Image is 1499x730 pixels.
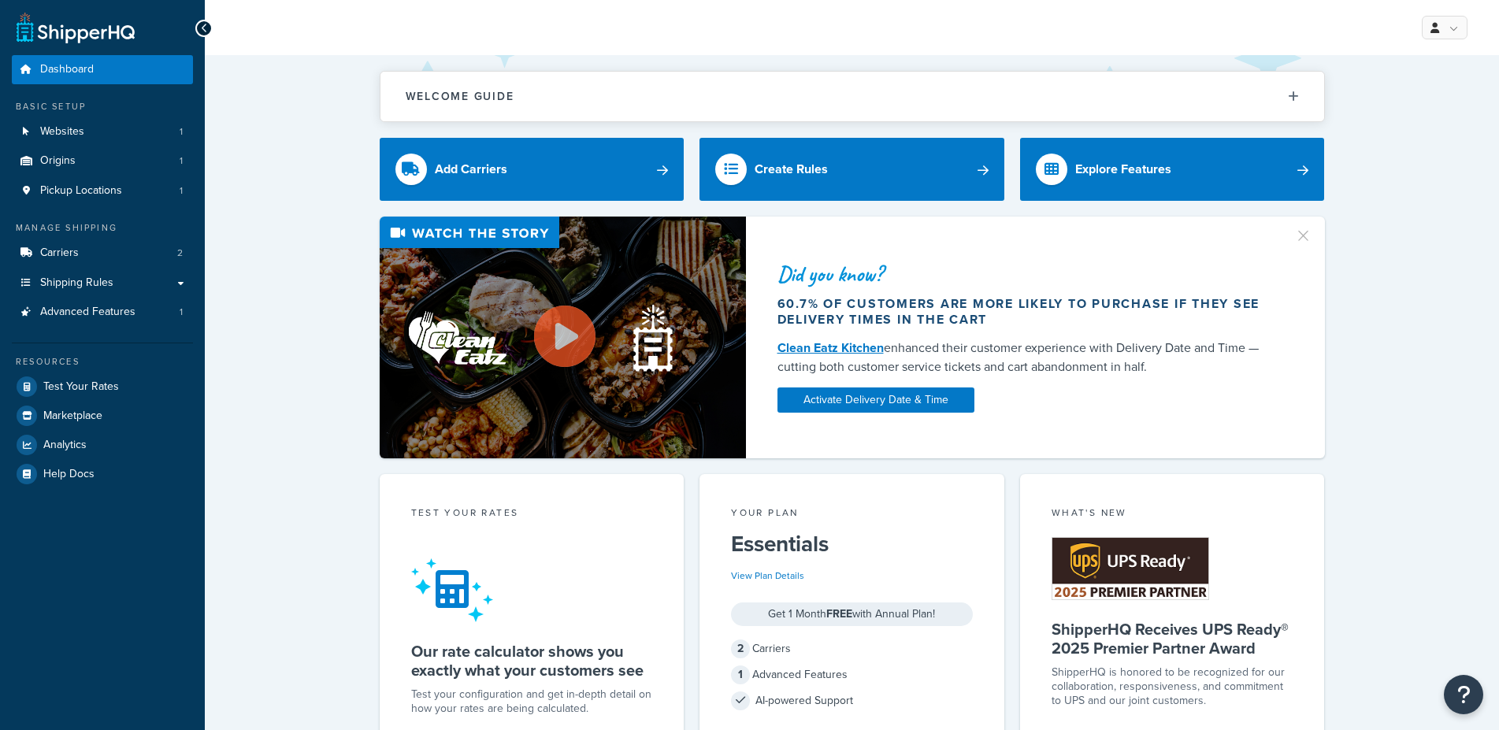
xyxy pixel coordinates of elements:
span: Help Docs [43,468,95,481]
span: 1 [180,154,183,168]
span: 1 [180,125,183,139]
div: Manage Shipping [12,221,193,235]
a: Advanced Features1 [12,298,193,327]
li: Carriers [12,239,193,268]
span: 1 [180,306,183,319]
a: Dashboard [12,55,193,84]
div: 60.7% of customers are more likely to purchase if they see delivery times in the cart [777,296,1275,328]
span: 1 [180,184,183,198]
span: Marketplace [43,409,102,423]
span: 2 [731,639,750,658]
a: Create Rules [699,138,1004,201]
div: Explore Features [1075,158,1171,180]
strong: FREE [826,606,852,622]
h5: Our rate calculator shows you exactly what your customers see [411,642,653,680]
div: Test your configuration and get in-depth detail on how your rates are being calculated. [411,687,653,716]
div: AI-powered Support [731,690,973,712]
li: Origins [12,146,193,176]
div: Did you know? [777,263,1275,285]
img: Video thumbnail [380,217,746,458]
span: Advanced Features [40,306,135,319]
span: Test Your Rates [43,380,119,394]
div: Create Rules [755,158,828,180]
a: Marketplace [12,402,193,430]
a: Clean Eatz Kitchen [777,339,884,357]
span: 2 [177,246,183,260]
a: Explore Features [1020,138,1325,201]
a: Origins1 [12,146,193,176]
span: Websites [40,125,84,139]
button: Welcome Guide [380,72,1324,121]
p: ShipperHQ is honored to be recognized for our collaboration, responsiveness, and commitment to UP... [1052,665,1293,708]
a: Analytics [12,431,193,459]
div: Get 1 Month with Annual Plan! [731,602,973,626]
span: Shipping Rules [40,276,113,290]
span: Analytics [43,439,87,452]
li: Pickup Locations [12,176,193,206]
h5: Essentials [731,532,973,557]
div: Add Carriers [435,158,507,180]
div: What's New [1052,506,1293,524]
span: Pickup Locations [40,184,122,198]
li: Websites [12,117,193,146]
span: Carriers [40,246,79,260]
a: Websites1 [12,117,193,146]
div: enhanced their customer experience with Delivery Date and Time — cutting both customer service ti... [777,339,1275,376]
a: View Plan Details [731,569,804,583]
div: Your Plan [731,506,973,524]
a: Carriers2 [12,239,193,268]
a: Help Docs [12,460,193,488]
h5: ShipperHQ Receives UPS Ready® 2025 Premier Partner Award [1052,620,1293,658]
a: Activate Delivery Date & Time [777,387,974,413]
div: Resources [12,355,193,369]
a: Add Carriers [380,138,685,201]
div: Test your rates [411,506,653,524]
a: Shipping Rules [12,269,193,298]
a: Test Your Rates [12,372,193,401]
span: Dashboard [40,63,94,76]
div: Advanced Features [731,664,973,686]
span: Origins [40,154,76,168]
a: Pickup Locations1 [12,176,193,206]
h2: Welcome Guide [406,91,514,102]
span: 1 [731,665,750,684]
div: Carriers [731,638,973,660]
button: Open Resource Center [1444,675,1483,714]
div: Basic Setup [12,100,193,113]
li: Advanced Features [12,298,193,327]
